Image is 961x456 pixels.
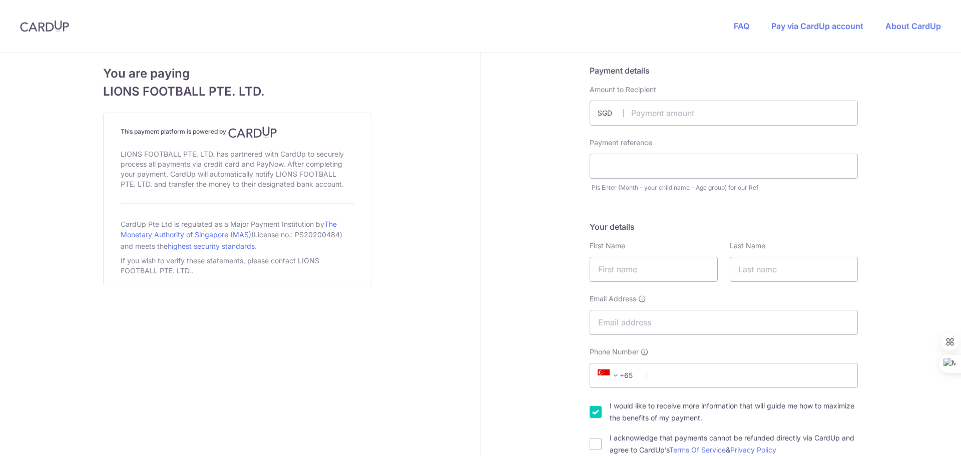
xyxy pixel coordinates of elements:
[590,85,656,95] label: Amount to Recipient
[590,101,858,126] input: Payment amount
[590,138,652,148] label: Payment reference
[121,254,354,278] div: If you wish to verify these statements, please contact LIONS FOOTBALL PTE. LTD..
[595,369,640,381] span: +65
[730,445,776,454] a: Privacy Policy
[121,216,354,254] div: CardUp Pte Ltd is regulated as a Major Payment Institution by (License no.: PS20200484) and meets...
[669,445,726,454] a: Terms Of Service
[598,369,622,381] span: +65
[121,126,354,138] h4: This payment platform is powered by
[885,21,941,31] a: About CardUp
[121,147,354,191] div: LIONS FOOTBALL PTE. LTD. has partnered with CardUp to securely process all payments via credit ca...
[590,310,858,335] input: Email address
[168,242,255,250] a: highest security standards
[734,21,749,31] a: FAQ
[20,20,69,32] img: CardUp
[590,241,625,251] label: First Name
[598,108,624,118] span: SGD
[103,65,371,83] span: You are paying
[771,21,863,31] a: Pay via CardUp account
[590,294,636,304] span: Email Address
[590,347,639,357] span: Phone Number
[730,241,765,251] label: Last Name
[610,432,858,456] label: I acknowledge that payments cannot be refunded directly via CardUp and agree to CardUp’s &
[103,83,371,101] span: LIONS FOOTBALL PTE. LTD.
[610,400,858,424] label: I would like to receive more information that will guide me how to maximize the benefits of my pa...
[592,183,858,193] div: Pls Enter (Month - your child name - Age group) for our Ref
[590,65,858,77] h5: Payment details
[228,126,277,138] img: CardUp
[590,257,718,282] input: First name
[730,257,858,282] input: Last name
[590,221,858,233] h5: Your details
